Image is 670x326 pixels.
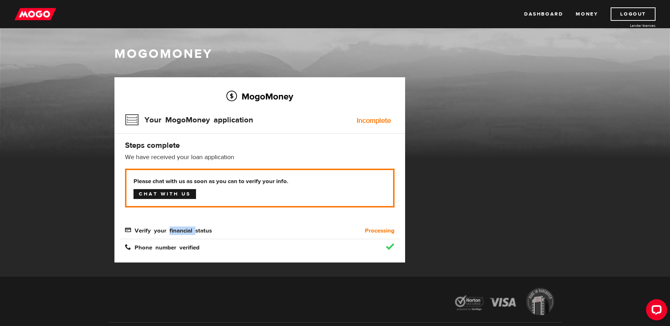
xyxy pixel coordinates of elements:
[134,189,196,199] a: Chat with us
[448,283,561,322] img: legal-icons-92a2ffecb4d32d839781d1b4e4802d7b.png
[357,117,391,124] div: Incomplete
[125,111,253,129] h3: Your MogoMoney application
[576,7,598,21] a: Money
[365,227,395,235] b: Processing
[125,89,395,104] h2: MogoMoney
[603,23,656,28] a: Lender licences
[114,47,556,61] h1: MogoMoney
[125,244,200,250] span: Phone number verified
[125,153,395,162] p: We have received your loan application
[125,140,395,150] h4: Steps complete
[125,227,212,233] span: Verify your financial status
[611,7,656,21] a: Logout
[640,296,670,326] iframe: LiveChat chat widget
[14,7,56,21] img: mogo_logo-11ee424be714fa7cbb0f0f49df9e16ec.png
[524,7,563,21] a: Dashboard
[134,177,386,186] b: Please chat with us as soon as you can to verify your info.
